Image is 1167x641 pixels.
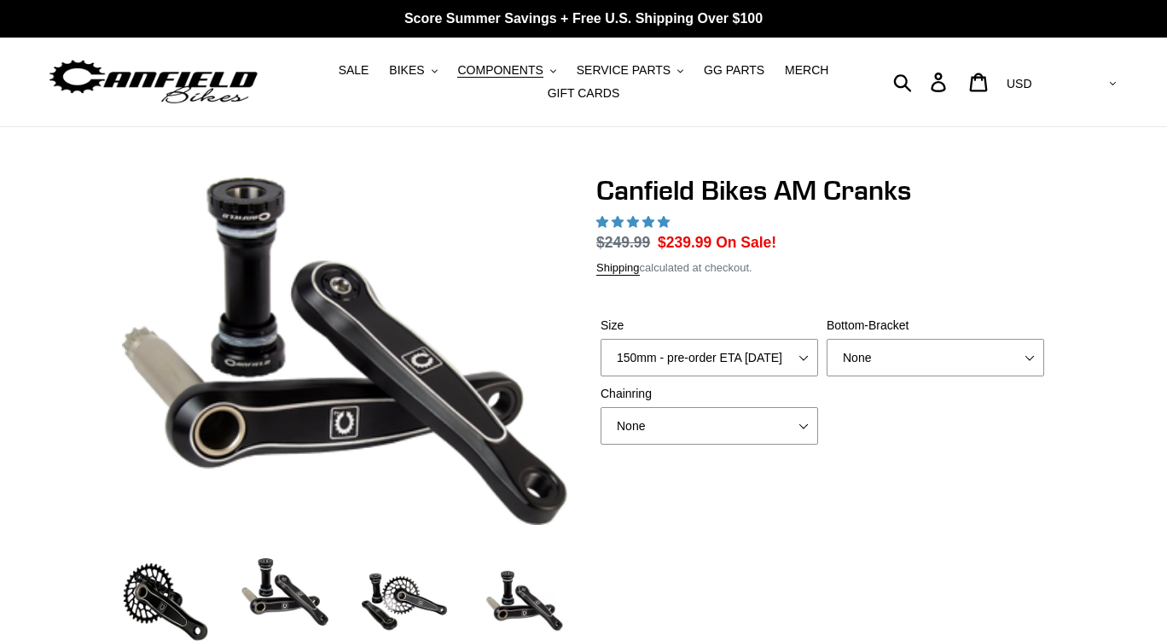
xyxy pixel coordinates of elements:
a: SALE [330,59,378,82]
label: Size [601,317,818,335]
button: COMPONENTS [449,59,564,82]
span: BIKES [389,63,424,78]
span: On Sale! [716,231,776,253]
h1: Canfield Bikes AM Cranks [596,174,1048,207]
span: SALE [339,63,369,78]
span: 4.97 stars [596,215,673,229]
a: GIFT CARDS [539,82,629,105]
img: Canfield Cranks [122,178,567,525]
div: calculated at checkout. [596,259,1048,277]
img: Canfield Bikes [47,55,260,109]
img: Load image into Gallery viewer, Canfield Cranks [238,555,332,630]
label: Bottom-Bracket [827,317,1044,335]
span: GG PARTS [704,63,764,78]
span: GIFT CARDS [548,86,620,101]
a: MERCH [776,59,837,82]
span: COMPONENTS [457,63,543,78]
s: $249.99 [596,234,650,251]
label: Chainring [601,385,818,403]
span: $239.99 [658,234,711,251]
span: SERVICE PARTS [577,63,671,78]
button: SERVICE PARTS [568,59,692,82]
span: MERCH [785,63,828,78]
button: BIKES [380,59,445,82]
a: Shipping [596,261,640,276]
a: GG PARTS [695,59,773,82]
